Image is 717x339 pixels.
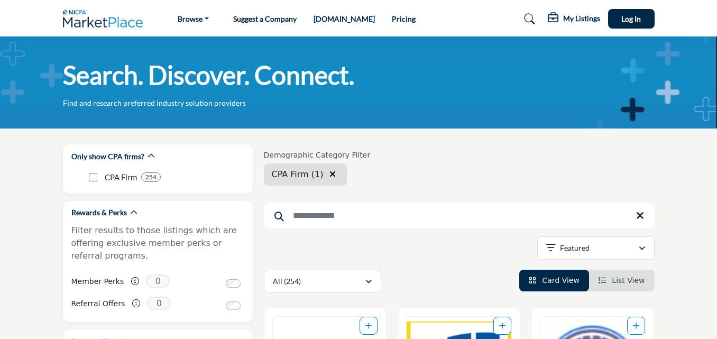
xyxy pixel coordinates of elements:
li: List View [589,270,655,291]
span: CPA Firm (1) [272,169,324,179]
a: View List [599,276,645,285]
a: Add To List [365,322,372,330]
i: Clear search location [329,170,336,178]
a: Search [514,11,542,28]
p: Featured [560,243,590,253]
input: CPA Firm checkbox [89,173,97,181]
h1: Search. Discover. Connect. [63,59,354,91]
span: List View [612,276,645,285]
h2: Rewards & Perks [71,207,127,218]
p: Filter results to those listings which are offering exclusive member perks or referral programs. [71,224,244,262]
button: Featured [537,236,655,260]
label: Member Perks [71,272,124,291]
a: Pricing [392,14,416,23]
a: Add To List [633,322,639,330]
div: 254 Results For CPA Firm [141,172,161,182]
a: [DOMAIN_NAME] [314,14,375,23]
button: All (254) [264,270,381,293]
b: 254 [145,173,157,181]
span: 0 [146,274,170,288]
a: Browse [170,12,216,26]
li: Card View [519,270,589,291]
input: Switch to Member Perks [226,279,241,288]
h5: My Listings [563,14,600,23]
a: View Card [529,276,580,285]
h2: Only show CPA firms? [71,151,144,162]
a: Add To List [499,322,505,330]
h6: Demographic Category Filter [264,151,371,160]
p: Find and research preferred industry solution providers [63,98,246,108]
input: Switch to Referral Offers [226,301,241,310]
img: Site Logo [63,10,149,28]
div: My Listings [548,13,600,25]
span: 0 [147,297,171,310]
span: Log In [621,14,641,23]
input: Search Keyword [264,203,655,228]
a: Suggest a Company [233,14,297,23]
p: All (254) [273,276,301,287]
span: Card View [542,276,579,285]
button: Log In [608,9,655,29]
p: CPA Firm: CPA Firm [105,171,137,184]
label: Referral Offers [71,295,125,313]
